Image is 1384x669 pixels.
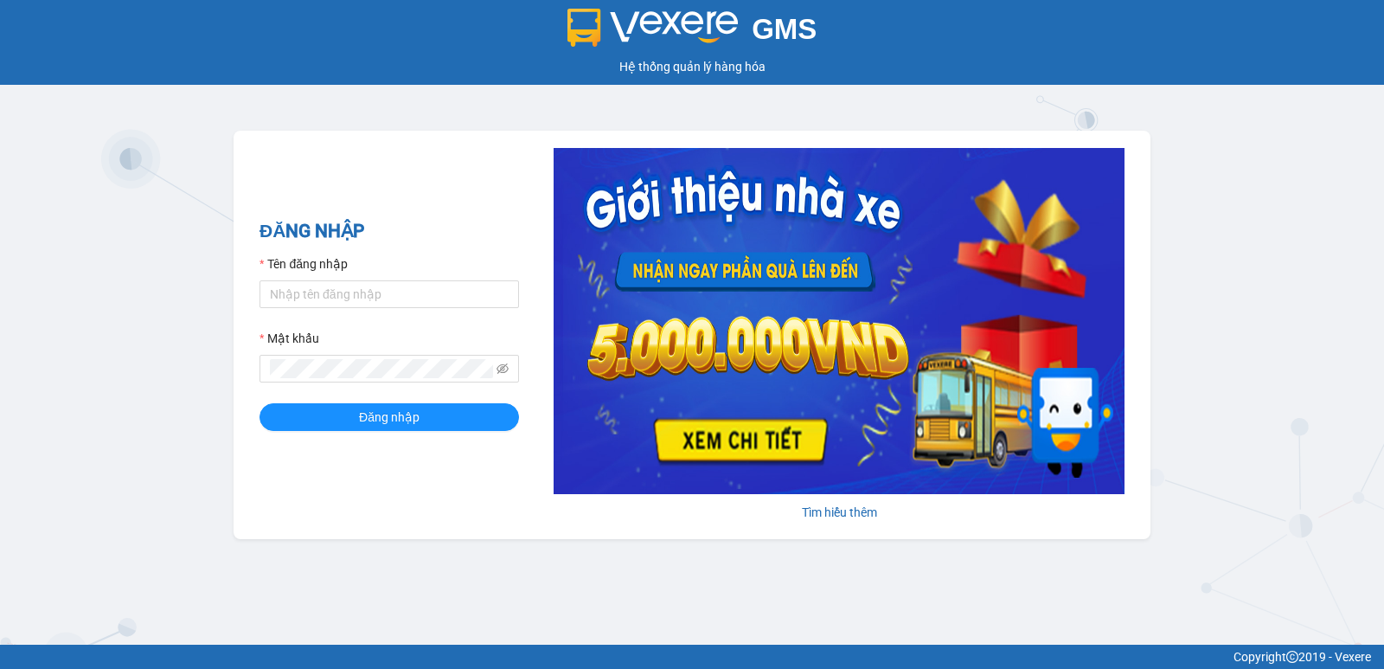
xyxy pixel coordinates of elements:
div: Tìm hiểu thêm [554,503,1124,522]
span: GMS [752,13,817,45]
img: banner-0 [554,148,1124,494]
input: Mật khẩu [270,359,493,378]
span: eye-invisible [497,363,509,375]
button: Đăng nhập [259,403,519,431]
label: Mật khẩu [259,329,319,348]
span: Đăng nhập [359,408,420,427]
input: Tên đăng nhập [259,280,519,308]
span: copyright [1286,651,1298,663]
a: GMS [567,26,817,40]
img: logo 2 [567,9,739,47]
h2: ĐĂNG NHẬP [259,217,519,246]
div: Hệ thống quản lý hàng hóa [4,57,1380,76]
div: Copyright 2019 - Vexere [13,647,1371,666]
label: Tên đăng nhập [259,254,348,273]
